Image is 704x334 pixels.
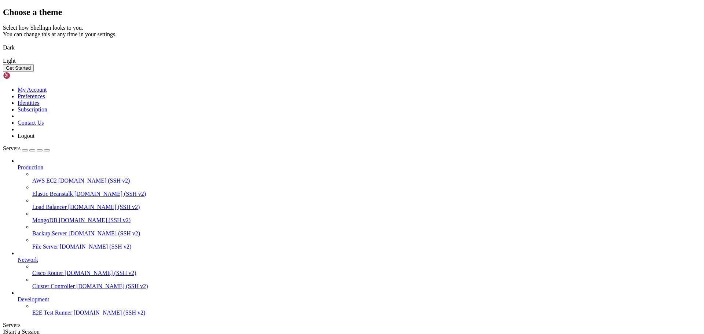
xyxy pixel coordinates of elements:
[18,296,701,303] a: Development
[32,303,701,316] li: E2E Test Runner [DOMAIN_NAME] (SSH v2)
[65,270,136,276] span: [DOMAIN_NAME] (SSH v2)
[18,257,38,263] span: Network
[32,210,701,224] li: MongoDB [DOMAIN_NAME] (SSH v2)
[18,257,701,263] a: Network
[3,25,701,38] div: Select how Shellngn looks to you. You can change this at any time in your settings.
[3,145,50,151] a: Servers
[32,283,75,289] span: Cluster Controller
[32,270,63,276] span: Cisco Router
[60,243,132,250] span: [DOMAIN_NAME] (SSH v2)
[32,276,701,290] li: Cluster Controller [DOMAIN_NAME] (SSH v2)
[3,72,45,79] img: Shellngn
[32,309,701,316] a: E2E Test Runner [DOMAIN_NAME] (SSH v2)
[32,237,701,250] li: File Server [DOMAIN_NAME] (SSH v2)
[32,171,701,184] li: AWS EC2 [DOMAIN_NAME] (SSH v2)
[32,191,73,197] span: Elastic Beanstalk
[68,204,140,210] span: [DOMAIN_NAME] (SSH v2)
[3,7,701,17] h2: Choose a theme
[32,204,701,210] a: Load Balancer [DOMAIN_NAME] (SSH v2)
[18,158,701,250] li: Production
[32,204,67,210] span: Load Balancer
[58,177,130,184] span: [DOMAIN_NAME] (SSH v2)
[32,177,701,184] a: AWS EC2 [DOMAIN_NAME] (SSH v2)
[32,197,701,210] li: Load Balancer [DOMAIN_NAME] (SSH v2)
[74,309,146,316] span: [DOMAIN_NAME] (SSH v2)
[18,296,49,302] span: Development
[32,224,701,237] li: Backup Server [DOMAIN_NAME] (SSH v2)
[32,217,701,224] a: MongoDB [DOMAIN_NAME] (SSH v2)
[74,191,146,197] span: [DOMAIN_NAME] (SSH v2)
[32,263,701,276] li: Cisco Router [DOMAIN_NAME] (SSH v2)
[18,106,47,113] a: Subscription
[32,177,57,184] span: AWS EC2
[32,184,701,197] li: Elastic Beanstalk [DOMAIN_NAME] (SSH v2)
[69,230,140,236] span: [DOMAIN_NAME] (SSH v2)
[32,243,58,250] span: File Server
[3,44,701,51] div: Dark
[32,217,57,223] span: MongoDB
[18,120,44,126] a: Contact Us
[32,191,701,197] a: Elastic Beanstalk [DOMAIN_NAME] (SSH v2)
[76,283,148,289] span: [DOMAIN_NAME] (SSH v2)
[32,243,701,250] a: File Server [DOMAIN_NAME] (SSH v2)
[32,270,701,276] a: Cisco Router [DOMAIN_NAME] (SSH v2)
[18,93,45,99] a: Preferences
[32,230,67,236] span: Backup Server
[18,164,43,170] span: Production
[32,309,72,316] span: E2E Test Runner
[3,64,34,72] button: Get Started
[18,87,47,93] a: My Account
[18,100,40,106] a: Identities
[59,217,131,223] span: [DOMAIN_NAME] (SSH v2)
[18,290,701,316] li: Development
[18,164,701,171] a: Production
[18,133,34,139] a: Logout
[32,230,701,237] a: Backup Server [DOMAIN_NAME] (SSH v2)
[32,283,701,290] a: Cluster Controller [DOMAIN_NAME] (SSH v2)
[3,58,701,64] div: Light
[3,145,21,151] span: Servers
[18,250,701,290] li: Network
[3,322,701,329] div: Servers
